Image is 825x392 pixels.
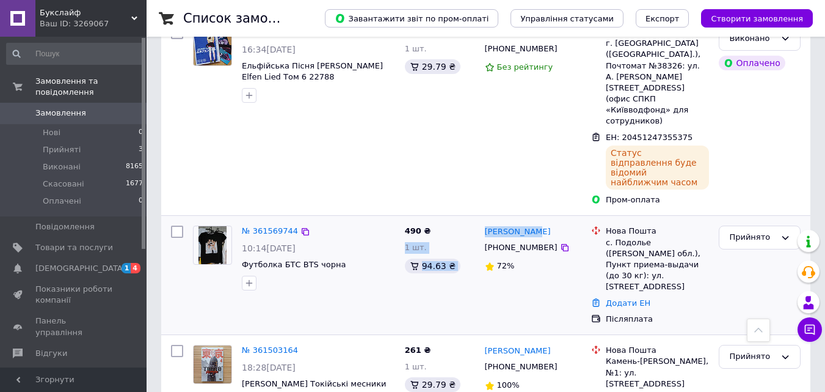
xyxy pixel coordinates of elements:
a: Футболка БТС BTS чорна [242,260,346,269]
div: Камень-[PERSON_NAME], №1: ул. [STREET_ADDRESS] [606,356,709,390]
div: [PHONE_NUMBER] [482,41,560,57]
span: Нові [43,127,60,138]
div: [PHONE_NUMBER] [482,359,560,375]
span: 16:34[DATE] [242,45,296,54]
div: Ваш ID: 3269067 [40,18,147,29]
div: Пром-оплата [606,194,709,205]
span: Показники роботи компанії [35,284,113,306]
span: Виконані [43,161,81,172]
span: Експорт [645,14,680,23]
span: Створити замовлення [711,14,803,23]
span: Замовлення та повідомлення [35,76,147,98]
a: [PERSON_NAME] [485,346,551,357]
span: 0 [139,196,143,207]
div: 29.79 ₴ [405,59,460,74]
button: Управління статусами [511,9,623,28]
span: Управління статусами [520,14,614,23]
div: Оплачено [719,56,785,70]
span: 4 [131,263,140,273]
a: № 361569744 [242,226,298,235]
a: № 361503164 [242,346,298,355]
span: 1 шт. [405,362,427,371]
div: Післяплата [606,314,709,325]
span: 100% [497,380,520,390]
span: 3 [139,144,143,155]
span: 1 [122,263,131,273]
button: Створити замовлення [701,9,813,28]
div: с. Подолье ([PERSON_NAME] обл.), Пункт приема-выдачи (до 30 кг): ул. [STREET_ADDRESS] [606,237,709,293]
span: ЕН: 20451247355375 [606,133,692,142]
span: Без рейтингу [497,62,553,72]
span: Завантажити звіт по пром-оплаті [335,13,489,24]
h1: Список замовлень [183,11,307,26]
a: [PERSON_NAME] [485,226,551,238]
div: г. [GEOGRAPHIC_DATA] ([GEOGRAPHIC_DATA].), Почтомат №38326: ул. А. [PERSON_NAME][STREET_ADDRESS] ... [606,38,709,127]
a: Додати ЕН [606,298,650,308]
span: Відгуки [35,348,67,359]
span: 490 ₴ [405,226,431,235]
span: Прийняті [43,144,81,155]
button: Завантажити звіт по пром-оплаті [325,9,498,28]
div: [PHONE_NUMBER] [482,240,560,256]
div: Статус відправлення буде відомий найближчим часом [606,146,709,190]
a: Створити замовлення [689,13,813,23]
span: 10:14[DATE] [242,243,296,253]
div: Нова Пошта [606,345,709,356]
span: 1 шт. [405,44,427,53]
img: Фото товару [194,346,231,383]
div: Прийнято [729,350,776,363]
span: 18:28[DATE] [242,363,296,372]
img: Фото товару [198,226,227,264]
span: 261 ₴ [405,346,431,355]
span: 72% [497,261,515,270]
div: Виконано [729,32,776,45]
div: 94.63 ₴ [405,259,460,273]
input: Пошук [6,43,144,65]
div: Прийнято [729,231,776,244]
span: 8165 [126,161,143,172]
span: [DEMOGRAPHIC_DATA] [35,263,126,274]
a: Ельфійська Пісня [PERSON_NAME] Elfen Lied Том 6 22788 [242,61,383,82]
div: Нова Пошта [606,226,709,237]
a: Фото товару [193,226,232,265]
span: Букслайф [40,7,131,18]
span: Повідомлення [35,221,95,232]
span: Замовлення [35,108,86,119]
span: Скасовані [43,179,84,190]
span: Оплачені [43,196,81,207]
button: Експорт [636,9,689,28]
span: Панель управління [35,316,113,338]
div: 29.79 ₴ [405,377,460,392]
span: 1677 [126,179,143,190]
a: Фото товару [193,345,232,384]
span: Товари та послуги [35,242,113,253]
span: 1 шт. [405,243,427,252]
button: Чат з покупцем [798,317,822,342]
a: Фото товару [193,27,232,66]
span: 0 [139,127,143,138]
img: Фото товару [194,28,231,65]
